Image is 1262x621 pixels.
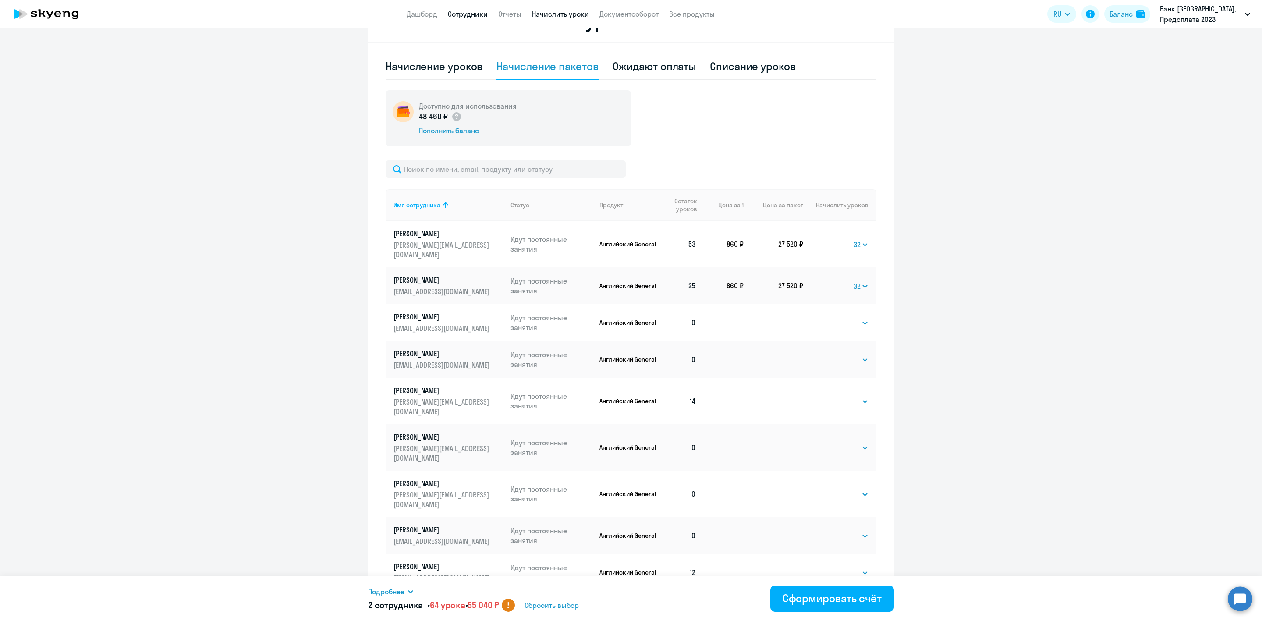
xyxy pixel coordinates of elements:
[1047,5,1076,23] button: RU
[393,432,492,442] p: [PERSON_NAME]
[599,397,659,405] p: Английский General
[510,201,593,209] div: Статус
[386,59,482,73] div: Начисление уроков
[393,323,492,333] p: [EMAIL_ADDRESS][DOMAIN_NAME]
[703,267,744,304] td: 860 ₽
[599,201,659,209] div: Продукт
[510,201,529,209] div: Статус
[393,312,503,333] a: [PERSON_NAME][EMAIL_ADDRESS][DOMAIN_NAME]
[393,479,492,488] p: [PERSON_NAME]
[393,397,492,416] p: [PERSON_NAME][EMAIL_ADDRESS][DOMAIN_NAME]
[659,471,703,517] td: 0
[393,525,503,546] a: [PERSON_NAME][EMAIL_ADDRESS][DOMAIN_NAME]
[510,526,593,545] p: Идут постоянные занятия
[599,444,659,451] p: Английский General
[419,111,462,122] p: 48 460 ₽
[393,275,503,296] a: [PERSON_NAME][EMAIL_ADDRESS][DOMAIN_NAME]
[393,287,492,296] p: [EMAIL_ADDRESS][DOMAIN_NAME]
[510,313,593,332] p: Идут постоянные занятия
[803,189,876,221] th: Начислить уроков
[510,438,593,457] p: Идут постоянные занятия
[393,386,503,416] a: [PERSON_NAME][PERSON_NAME][EMAIL_ADDRESS][DOMAIN_NAME]
[419,126,517,135] div: Пополнить баланс
[659,267,703,304] td: 25
[744,221,803,267] td: 27 520 ₽
[393,275,492,285] p: [PERSON_NAME]
[393,229,503,259] a: [PERSON_NAME][PERSON_NAME][EMAIL_ADDRESS][DOMAIN_NAME]
[393,562,492,571] p: [PERSON_NAME]
[393,349,492,358] p: [PERSON_NAME]
[393,536,492,546] p: [EMAIL_ADDRESS][DOMAIN_NAME]
[1053,9,1061,19] span: RU
[368,586,404,597] span: Подробнее
[599,10,659,18] a: Документооборот
[659,424,703,471] td: 0
[599,355,659,363] p: Английский General
[744,189,803,221] th: Цена за пакет
[669,10,715,18] a: Все продукты
[1136,10,1145,18] img: balance
[1160,4,1241,25] p: Банк [GEOGRAPHIC_DATA], Предоплата 2023
[393,525,492,535] p: [PERSON_NAME]
[783,591,882,605] div: Сформировать счёт
[599,568,659,576] p: Английский General
[393,201,503,209] div: Имя сотрудника
[419,101,517,111] h5: Доступно для использования
[659,554,703,591] td: 12
[393,490,492,509] p: [PERSON_NAME][EMAIL_ADDRESS][DOMAIN_NAME]
[393,240,492,259] p: [PERSON_NAME][EMAIL_ADDRESS][DOMAIN_NAME]
[599,282,659,290] p: Английский General
[1104,5,1150,23] button: Балансbalance
[393,479,503,509] a: [PERSON_NAME][PERSON_NAME][EMAIL_ADDRESS][DOMAIN_NAME]
[510,391,593,411] p: Идут постоянные занятия
[393,562,503,583] a: [PERSON_NAME][EMAIL_ADDRESS][DOMAIN_NAME]
[525,600,579,610] span: Сбросить выбор
[496,59,598,73] div: Начисление пакетов
[393,386,492,395] p: [PERSON_NAME]
[1156,4,1255,25] button: Банк [GEOGRAPHIC_DATA], Предоплата 2023
[659,304,703,341] td: 0
[468,600,499,610] span: 55 040 ₽
[510,276,593,295] p: Идут постоянные занятия
[666,197,703,213] div: Остаток уроков
[448,10,488,18] a: Сотрудники
[599,319,659,326] p: Английский General
[368,599,499,611] h5: 2 сотрудника • •
[710,59,796,73] div: Списание уроков
[510,484,593,504] p: Идут постоянные занятия
[393,360,492,370] p: [EMAIL_ADDRESS][DOMAIN_NAME]
[510,563,593,582] p: Идут постоянные занятия
[386,11,876,32] h2: Начисление и списание уроков
[407,10,437,18] a: Дашборд
[659,378,703,424] td: 14
[1110,9,1133,19] div: Баланс
[770,586,894,612] button: Сформировать счёт
[393,101,414,122] img: wallet-circle.png
[393,312,492,322] p: [PERSON_NAME]
[599,240,659,248] p: Английский General
[666,197,697,213] span: Остаток уроков
[532,10,589,18] a: Начислить уроки
[599,201,623,209] div: Продукт
[498,10,521,18] a: Отчеты
[393,444,492,463] p: [PERSON_NAME][EMAIL_ADDRESS][DOMAIN_NAME]
[659,221,703,267] td: 53
[510,234,593,254] p: Идут постоянные занятия
[599,532,659,539] p: Английский General
[393,573,492,583] p: [EMAIL_ADDRESS][DOMAIN_NAME]
[703,189,744,221] th: Цена за 1
[659,517,703,554] td: 0
[393,201,440,209] div: Имя сотрудника
[703,221,744,267] td: 860 ₽
[393,432,503,463] a: [PERSON_NAME][PERSON_NAME][EMAIL_ADDRESS][DOMAIN_NAME]
[599,490,659,498] p: Английский General
[386,160,626,178] input: Поиск по имени, email, продукту или статусу
[510,350,593,369] p: Идут постоянные занятия
[430,600,465,610] span: 64 урока
[393,349,503,370] a: [PERSON_NAME][EMAIL_ADDRESS][DOMAIN_NAME]
[613,59,696,73] div: Ожидают оплаты
[393,229,492,238] p: [PERSON_NAME]
[659,341,703,378] td: 0
[744,267,803,304] td: 27 520 ₽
